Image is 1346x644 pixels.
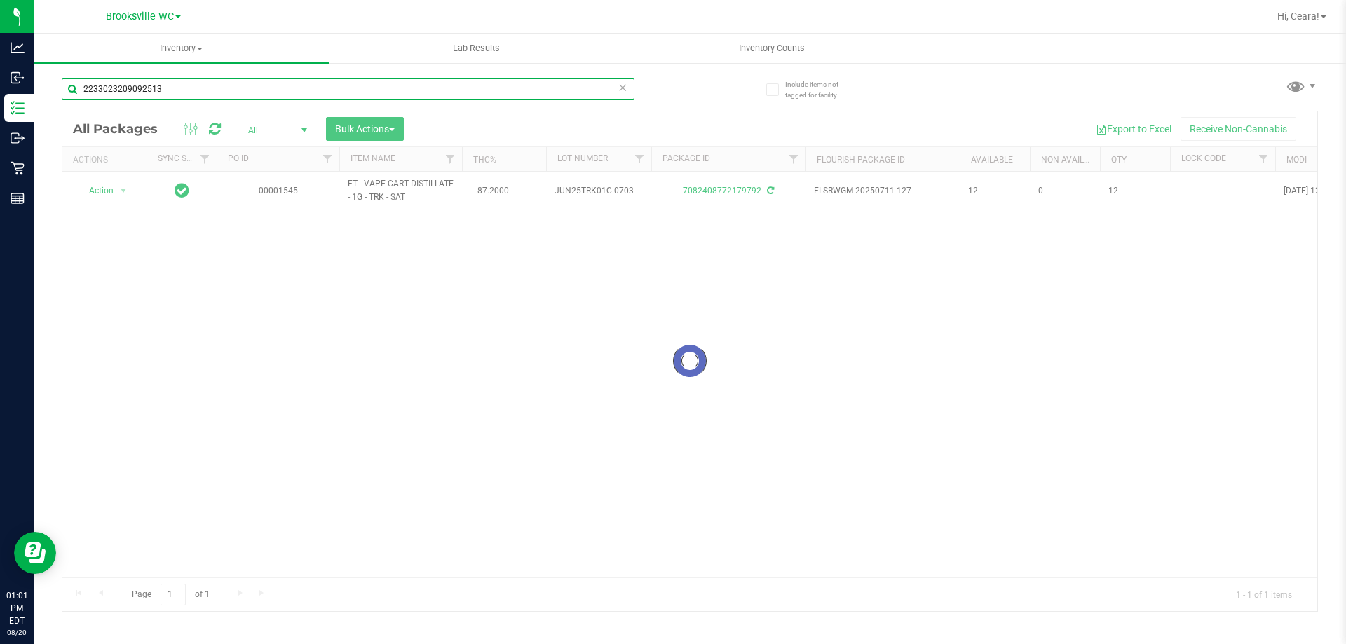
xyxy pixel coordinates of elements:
inline-svg: Analytics [11,41,25,55]
span: Brooksville WC [106,11,174,22]
inline-svg: Reports [11,191,25,205]
p: 08/20 [6,627,27,638]
input: Search Package ID, Item Name, SKU, Lot or Part Number... [62,78,634,100]
inline-svg: Outbound [11,131,25,145]
a: Inventory [34,34,329,63]
span: Hi, Ceara! [1277,11,1319,22]
span: Include items not tagged for facility [785,79,855,100]
span: Inventory Counts [720,42,824,55]
inline-svg: Inventory [11,101,25,115]
p: 01:01 PM EDT [6,589,27,627]
span: Clear [618,78,627,97]
a: Lab Results [329,34,624,63]
inline-svg: Retail [11,161,25,175]
span: Lab Results [434,42,519,55]
span: Inventory [34,42,329,55]
inline-svg: Inbound [11,71,25,85]
a: Inventory Counts [624,34,919,63]
iframe: Resource center [14,532,56,574]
